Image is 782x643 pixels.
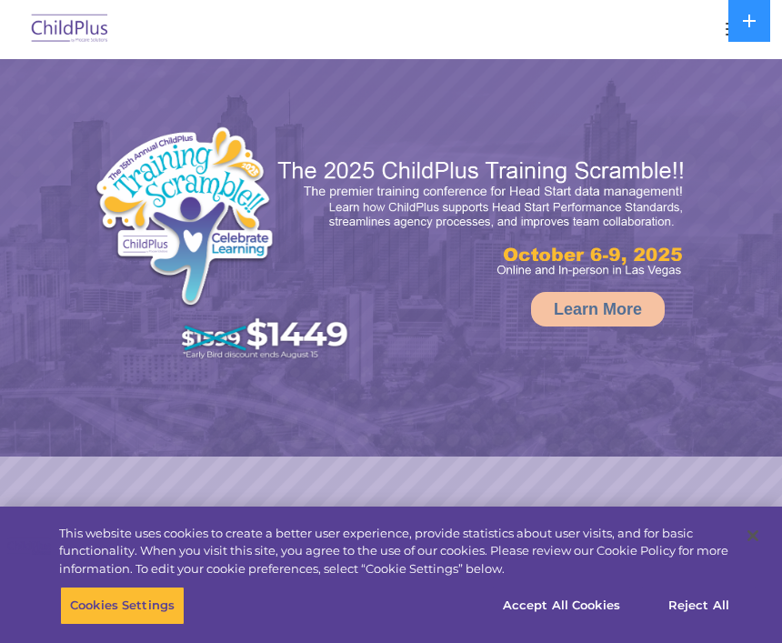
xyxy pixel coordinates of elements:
button: Accept All Cookies [493,587,630,625]
div: This website uses cookies to create a better user experience, provide statistics about user visit... [59,525,728,578]
button: Reject All [642,587,756,625]
a: Learn More [531,292,665,327]
button: Cookies Settings [60,587,185,625]
img: ChildPlus by Procare Solutions [27,8,113,51]
button: Close [733,516,773,556]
